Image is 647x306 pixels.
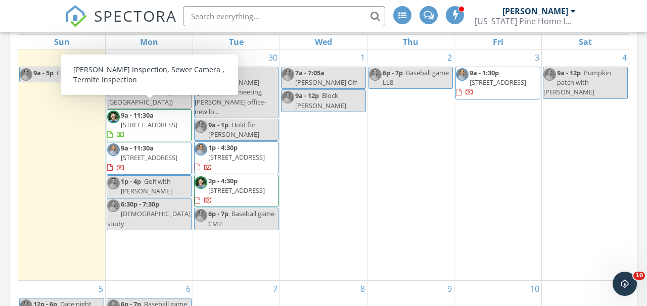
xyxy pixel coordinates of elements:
[179,49,193,66] a: Go to September 29, 2025
[543,68,611,96] span: Pumpkin patch with [PERSON_NAME]
[295,68,325,77] span: 7a - 7:05a
[107,177,120,189] img: head_shot_2.jpg
[20,68,32,81] img: head_shot_2.jpg
[18,49,106,281] td: Go to September 28, 2025
[541,49,629,281] td: Go to October 4, 2025
[456,68,526,96] a: 9a - 1:30p [STREET_ADDRESS]
[266,49,280,66] a: Go to September 30, 2025
[633,272,645,280] span: 10
[543,68,556,81] img: head_shot_2.jpg
[97,281,105,297] a: Go to October 5, 2025
[401,35,421,49] a: Thursday
[502,6,568,16] div: [PERSON_NAME]
[528,281,541,297] a: Go to October 10, 2025
[613,272,637,296] iframe: Intercom live chat
[107,142,192,175] a: 9a - 11:30a [STREET_ADDRESS]
[367,49,454,281] td: Go to October 2, 2025
[65,14,177,35] a: SPECTORA
[280,49,367,281] td: Go to October 1, 2025
[282,91,294,104] img: head_shot_2.jpg
[295,91,346,110] span: Block [PERSON_NAME]
[208,176,238,185] span: 2p - 4:30p
[195,78,266,116] span: [PERSON_NAME] sponsor sales meeting [PERSON_NAME] office-new lo...
[208,209,274,228] span: Baseball game CM2
[183,6,385,26] input: Search everything...
[455,67,540,99] a: 9a - 1:30p [STREET_ADDRESS]
[208,120,228,129] span: 9a - 1p
[195,143,265,171] a: 1p - 4:30p [STREET_ADDRESS]
[208,120,259,139] span: Hold for [PERSON_NAME]
[107,68,120,81] img: chris_knight.jpeg
[369,68,382,81] img: head_shot_2.jpg
[383,68,449,87] span: Baseball game LL8
[195,176,265,205] a: 2p - 4:30p [STREET_ADDRESS]
[121,153,177,162] span: [STREET_ADDRESS]
[107,111,120,123] img: chris_knight.jpeg
[65,5,87,27] img: The Best Home Inspection Software - Spectora
[470,78,526,87] span: [STREET_ADDRESS]
[282,68,294,81] img: head_shot_2.jpg
[358,281,367,297] a: Go to October 8, 2025
[107,68,186,107] span: P/U Radon (2014 [GEOGRAPHIC_DATA], [GEOGRAPHIC_DATA])
[195,176,207,189] img: chris_knight.jpeg
[475,16,576,26] div: Georgia Pine Home Inspections
[271,281,280,297] a: Go to October 7, 2025
[208,152,265,162] span: [STREET_ADDRESS]
[33,68,54,77] span: 9a - 5p
[195,209,207,222] img: head_shot_2.jpg
[470,68,499,77] span: 9a - 1:30p
[107,111,177,139] a: 9a - 11:30a [STREET_ADDRESS]
[121,111,154,120] span: 9a - 11:30a
[620,49,629,66] a: Go to October 4, 2025
[208,143,238,152] span: 1p - 4:30p
[445,49,454,66] a: Go to October 2, 2025
[557,68,581,77] span: 9a - 12p
[383,68,403,77] span: 6p - 7p
[121,68,150,77] span: 8a - 8:30a
[52,35,72,49] a: Sunday
[107,109,192,142] a: 9a - 11:30a [STREET_ADDRESS]
[227,35,246,49] a: Tuesday
[184,281,193,297] a: Go to October 6, 2025
[138,35,160,49] a: Monday
[107,209,191,228] span: [DEMOGRAPHIC_DATA] study
[295,78,357,87] span: [PERSON_NAME] Off
[92,49,105,66] a: Go to September 28, 2025
[106,49,193,281] td: Go to September 29, 2025
[107,199,120,212] img: head_shot_2.jpg
[195,68,207,81] img: head_shot_2.jpg
[208,209,228,218] span: 6p - 7p
[295,91,319,100] span: 9a - 12p
[454,49,542,281] td: Go to October 3, 2025
[193,49,280,281] td: Go to September 30, 2025
[121,199,159,209] span: 6:30p - 7:30p
[577,35,594,49] a: Saturday
[107,143,177,172] a: 9a - 11:30a [STREET_ADDRESS]
[121,120,177,129] span: [STREET_ADDRESS]
[121,177,141,186] span: 1p - 4p
[107,143,120,156] img: head_shot_2.jpg
[121,143,154,152] span: 9a - 11:30a
[358,49,367,66] a: Go to October 1, 2025
[491,35,505,49] a: Friday
[94,5,177,26] span: SPECTORA
[313,35,334,49] a: Wednesday
[194,175,279,208] a: 2p - 4:30p [STREET_ADDRESS]
[208,68,238,77] span: 7a - 7:05a
[456,68,469,81] img: head_shot_2.jpg
[445,281,454,297] a: Go to October 9, 2025
[208,186,265,195] span: [STREET_ADDRESS]
[195,143,207,156] img: head_shot_2.jpg
[121,177,172,195] span: Golf with [PERSON_NAME]
[533,49,541,66] a: Go to October 3, 2025
[194,141,279,174] a: 1p - 4:30p [STREET_ADDRESS]
[57,68,74,77] span: Cabin
[195,120,207,133] img: head_shot_2.jpg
